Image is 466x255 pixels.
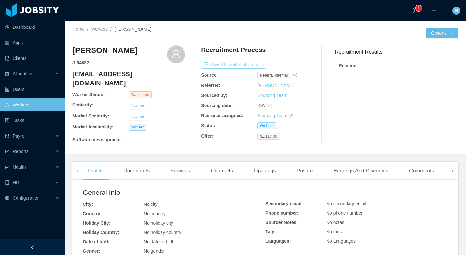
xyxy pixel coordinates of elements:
[129,91,152,98] span: Candidate
[5,83,60,96] a: icon: robotUsers
[13,149,28,154] span: Reports
[83,202,93,207] b: City:
[404,162,439,180] div: Comments
[326,220,344,225] span: No notes
[72,113,109,118] b: Market Seniority:
[257,113,287,118] a: Sourcing Team
[257,103,272,108] span: [DATE]
[5,196,9,200] i: icon: setting
[87,27,88,32] span: /
[257,93,287,98] a: Sourcing Team
[326,201,366,206] span: No secondary email
[5,72,9,76] i: icon: solution
[426,28,458,38] button: Optionsicon: down
[83,230,119,235] b: Holiday Country:
[265,210,299,216] b: Phone number:
[5,98,60,111] a: icon: userWorkers
[451,169,454,172] i: icon: right
[13,133,27,139] span: Payroll
[326,228,448,235] div: No tags
[118,162,155,180] div: Documents
[201,62,266,67] a: icon: exportView Recruitment Process
[265,201,303,206] b: Secondary email:
[13,71,32,76] span: Allocation
[455,7,458,15] span: H
[201,93,227,98] b: Sourced by:
[83,187,265,198] h2: General Info
[72,45,138,56] h3: [PERSON_NAME]
[249,162,281,180] div: Openings
[13,195,39,201] span: Configuration
[201,45,266,54] h4: Recruitment Process
[257,122,276,129] span: On hold
[72,27,84,32] a: Home
[72,92,105,97] b: Worker Status:
[5,134,9,138] i: icon: file-protect
[5,52,60,65] a: icon: auditClients
[201,103,233,108] b: Sourcing date:
[83,249,100,254] b: Gender:
[72,137,122,142] b: Software development :
[144,230,181,235] span: No holiday country
[72,60,89,65] strong: J- 64522
[129,124,146,131] span: Not set
[265,238,291,244] b: Languages:
[289,113,293,118] i: icon: edit
[201,83,220,88] b: Referrer:
[411,8,416,13] i: icon: bell
[418,5,420,11] p: 1
[72,124,114,129] b: Market Availability:
[201,123,216,128] b: Status:
[326,238,356,244] span: No Languages
[201,72,218,78] b: Source:
[5,180,9,185] i: icon: book
[5,165,9,169] i: icon: medicine-box
[83,211,102,216] b: Country:
[5,149,9,154] i: icon: line-chart
[257,133,280,140] span: $1,117.00
[172,50,181,59] i: icon: user
[72,102,94,107] b: Seniority:
[83,220,111,226] b: Holiday City:
[114,27,151,32] span: [PERSON_NAME]
[144,249,165,254] span: No gender
[257,83,294,88] a: [PERSON_NAME]
[5,36,60,49] a: icon: appstoreApps
[72,70,185,88] h4: [EMAIL_ADDRESS][DOMAIN_NAME]
[110,27,112,32] span: /
[129,102,148,109] button: Not set
[144,239,175,244] span: No date of birth
[129,113,148,120] button: Not set
[91,27,108,32] a: Workers
[165,162,195,180] div: Services
[144,202,158,207] span: No city
[432,8,436,13] i: icon: plus
[257,72,290,79] span: Referral internal
[5,21,60,34] a: icon: pie-chartDashboard
[201,113,243,118] b: Recruiter assigned:
[206,162,238,180] div: Contracts
[292,162,318,180] div: Private
[265,229,277,234] b: Tags:
[326,210,362,216] span: No phone number
[201,61,266,69] button: icon: exportView Recruitment Process
[13,164,26,170] span: Health
[335,48,458,56] h3: Recruitment Results
[328,162,394,180] div: Earnings And Discounts
[339,63,358,68] strong: Resume :
[293,73,297,77] i: icon: history
[13,180,19,185] span: HR
[201,133,213,139] b: Offer:
[144,220,173,226] span: No holiday city
[76,169,79,172] i: icon: left
[83,162,108,180] div: Profile
[416,5,422,11] sup: 1
[5,114,60,127] a: icon: profileTasks
[83,239,111,244] b: Date of birth:
[144,211,166,216] span: No country
[265,220,298,225] b: Sourcer Notes:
